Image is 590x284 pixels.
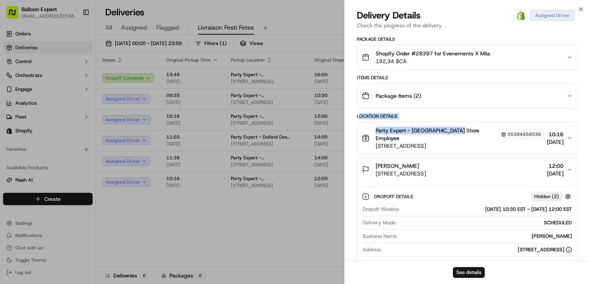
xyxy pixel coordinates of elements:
button: Start new chat [131,76,140,85]
span: 10:16 [547,130,563,138]
a: 📗Knowledge Base [5,109,62,122]
span: 35384459336 [507,131,541,137]
a: 💻API Documentation [62,109,126,122]
span: Package Items ( 2 ) [376,92,421,100]
span: [STREET_ADDRESS] [376,142,544,150]
span: Knowledge Base [15,112,59,119]
div: [DATE] 10:30 EST - [DATE] 12:00 EST [402,206,572,213]
p: Welcome 👋 [8,31,140,43]
button: Shopify Order #28397 for Evenements X Mila182,34 $CA [357,45,577,70]
span: 182,34 $CA [376,57,490,65]
span: Hidden ( 2 ) [534,193,559,200]
span: Point of Contact [363,260,399,267]
span: 12:00 [547,162,563,170]
img: Shopify [516,11,525,20]
div: 💻 [65,112,71,119]
button: Party Expert - [GEOGRAPHIC_DATA] Store Employee35384459336[STREET_ADDRESS]10:16[DATE] [357,122,577,154]
span: [STREET_ADDRESS] [376,170,426,177]
span: Pylon [76,130,93,136]
div: SCHEDULED [399,219,572,226]
div: 📗 [8,112,14,119]
div: Items Details [357,75,578,81]
button: Package Items (2) [357,84,577,108]
img: 1736555255976-a54dd68f-1ca7-489b-9aae-adbdc363a1c4 [8,74,22,87]
div: We're available if you need us! [26,81,97,87]
button: Hidden (2) [531,192,573,201]
a: Powered byPylon [54,130,93,136]
span: Delivery Details [357,9,421,22]
div: Start new chat [26,74,126,81]
span: Dropoff Details [374,194,414,200]
img: Nash [8,8,23,23]
span: Address [363,246,381,253]
p: Check the progress of the delivery [357,22,578,29]
span: Dropoff Window [363,206,399,213]
span: [DATE] [547,138,563,146]
div: [PERSON_NAME] [400,233,572,240]
div: [STREET_ADDRESS] [518,246,572,253]
span: [PERSON_NAME] [376,162,419,170]
span: Shopify Order #28397 for Evenements X Mila [376,50,490,57]
button: [PERSON_NAME][STREET_ADDRESS]12:00[DATE] [357,157,577,182]
div: Package Details [357,36,578,42]
span: [DATE] [547,170,563,177]
span: Delivery Mode [363,219,396,226]
div: [PERSON_NAME] [403,260,572,267]
a: Shopify [515,9,527,22]
span: Party Expert - [GEOGRAPHIC_DATA] Store Employee [376,127,497,142]
div: Location Details [357,113,578,119]
input: Got a question? Start typing here... [20,50,138,58]
span: API Documentation [73,112,123,119]
span: Business Name [363,233,397,240]
button: See details [453,267,485,278]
